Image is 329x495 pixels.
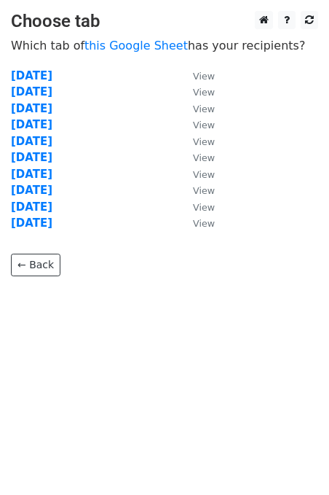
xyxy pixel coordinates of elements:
a: View [178,85,215,98]
a: View [178,184,215,197]
a: this Google Sheet [84,39,188,52]
a: [DATE] [11,102,52,115]
a: View [178,168,215,181]
a: [DATE] [11,85,52,98]
a: ← Back [11,254,60,276]
a: View [178,151,215,164]
small: View [193,185,215,196]
small: View [193,218,215,229]
small: View [193,120,215,130]
a: [DATE] [11,118,52,131]
a: [DATE] [11,168,52,181]
a: [DATE] [11,69,52,82]
p: Which tab of has your recipients? [11,38,318,53]
a: View [178,200,215,214]
a: View [178,69,215,82]
a: View [178,217,215,230]
small: View [193,71,215,82]
a: [DATE] [11,184,52,197]
a: View [178,118,215,131]
a: [DATE] [11,135,52,148]
a: [DATE] [11,217,52,230]
small: View [193,87,215,98]
small: View [193,104,215,114]
small: View [193,152,215,163]
h3: Choose tab [11,11,318,32]
a: View [178,135,215,148]
small: View [193,202,215,213]
a: [DATE] [11,200,52,214]
small: View [193,136,215,147]
a: [DATE] [11,151,52,164]
a: View [178,102,215,115]
small: View [193,169,215,180]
